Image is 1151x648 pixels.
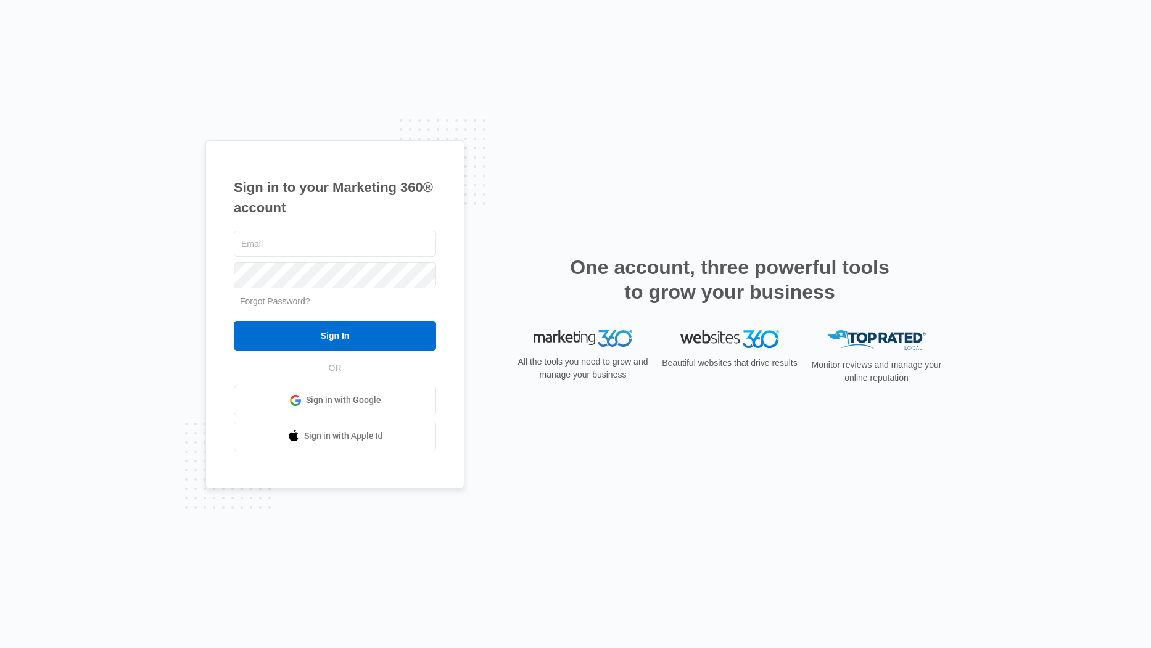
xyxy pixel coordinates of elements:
input: Sign In [234,321,436,351]
p: All the tools you need to grow and manage your business [514,355,652,381]
a: Forgot Password? [240,296,310,306]
span: OR [320,362,350,375]
img: Marketing 360 [534,330,632,347]
img: Top Rated Local [827,330,926,351]
h2: One account, three powerful tools to grow your business [566,255,893,304]
a: Sign in with Google [234,386,436,415]
span: Sign in with Google [306,394,381,407]
img: Websites 360 [680,330,779,348]
p: Beautiful websites that drive results [661,357,799,370]
h1: Sign in to your Marketing 360® account [234,177,436,218]
a: Sign in with Apple Id [234,422,436,451]
p: Monitor reviews and manage your online reputation [807,359,946,384]
input: Email [234,231,436,257]
span: Sign in with Apple Id [304,430,383,442]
